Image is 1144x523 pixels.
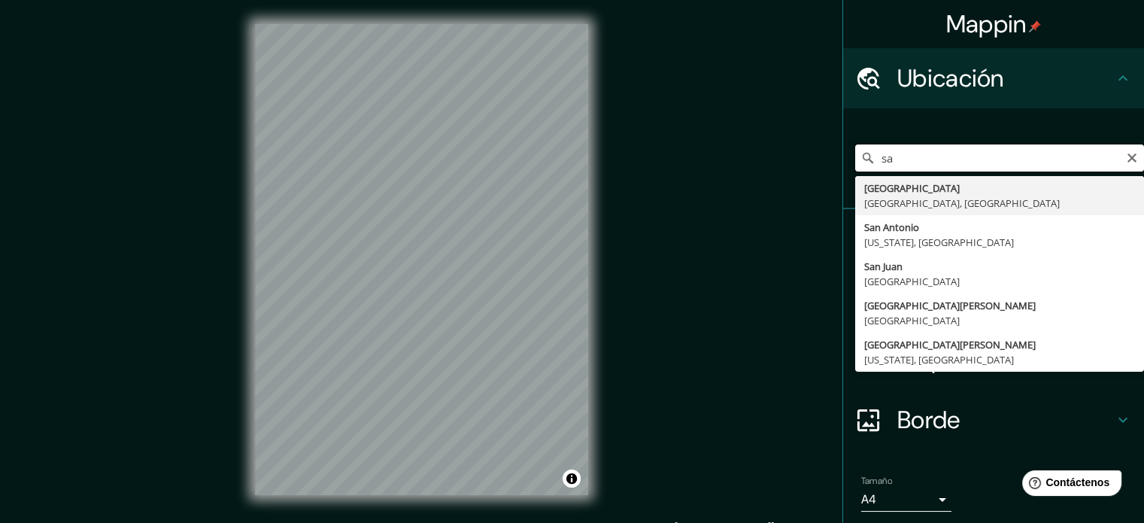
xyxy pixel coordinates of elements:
[864,220,1135,235] div: San Antonio
[563,470,581,488] button: Activar o desactivar atribución
[861,488,951,512] div: A4
[843,48,1144,108] div: Ubicación
[864,298,1135,313] div: [GEOGRAPHIC_DATA][PERSON_NAME]
[843,269,1144,330] div: Estilo
[861,475,892,487] font: Tamaño
[864,235,1135,250] div: [US_STATE], [GEOGRAPHIC_DATA]
[864,274,1135,289] div: [GEOGRAPHIC_DATA]
[855,144,1144,172] input: Elige tu ciudad o zona
[864,259,1135,274] div: San Juan
[1029,20,1041,32] img: pin-icon.png
[843,330,1144,390] div: Disposición
[864,352,1135,367] div: [US_STATE], [GEOGRAPHIC_DATA]
[843,390,1144,450] div: Borde
[1126,150,1138,164] button: Claro
[1010,464,1127,506] iframe: Lanzador de widgets de ayuda
[843,209,1144,269] div: Patas
[897,404,960,436] font: Borde
[255,24,588,495] canvas: Mapa
[897,62,1004,94] font: Ubicación
[864,181,1135,196] div: [GEOGRAPHIC_DATA]
[864,313,1135,328] div: [GEOGRAPHIC_DATA]
[864,337,1135,352] div: [GEOGRAPHIC_DATA][PERSON_NAME]
[946,8,1027,40] font: Mappin
[864,196,1135,211] div: [GEOGRAPHIC_DATA], [GEOGRAPHIC_DATA]
[861,491,876,507] font: A4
